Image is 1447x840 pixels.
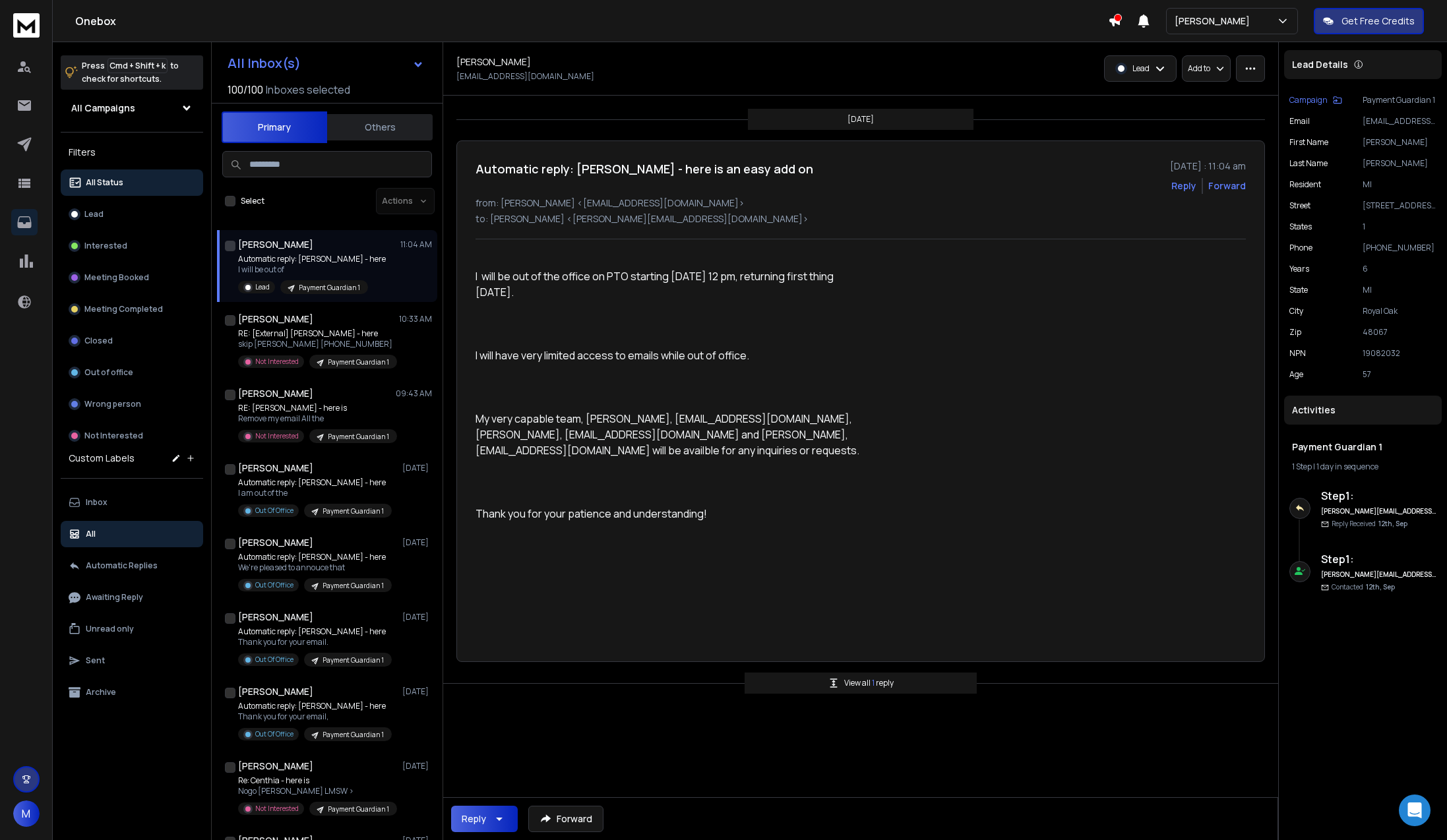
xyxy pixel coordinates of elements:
button: Reply [1171,179,1196,193]
p: Inbox [86,497,108,508]
p: MI [1363,285,1436,295]
p: All Status [86,177,123,188]
p: Automatic reply: [PERSON_NAME] - here [238,477,392,488]
p: 57 [1363,369,1436,380]
span: 12th, Sep [1378,519,1407,528]
button: Reply [451,806,518,832]
span: 1 Step [1292,461,1312,472]
p: Lead [84,209,104,220]
button: Primary [222,111,327,143]
p: Press to check for shortcuts. [82,59,179,86]
p: All [86,529,96,539]
button: M [13,800,40,827]
p: Sent [86,655,105,666]
span: 100 / 100 [228,82,263,98]
h1: [PERSON_NAME] [238,238,313,251]
p: [DATE] [402,612,432,622]
p: Payment Guardian 1 [299,283,360,293]
p: Nogo [PERSON_NAME] LMSW > [238,786,396,796]
span: 1 [872,677,876,688]
p: Zip [1289,327,1301,338]
button: Sent [61,647,203,674]
p: Out Of Office [255,729,293,739]
p: 19082032 [1363,348,1436,359]
p: [STREET_ADDRESS][PERSON_NAME] [1363,200,1436,211]
p: Payment Guardian 1 [323,730,384,740]
p: to: [PERSON_NAME] <[PERSON_NAME][EMAIL_ADDRESS][DOMAIN_NAME]> [476,212,1246,225]
h1: [PERSON_NAME] [238,313,313,326]
p: Lead [255,282,270,292]
p: Phone [1289,243,1312,253]
div: Reply [462,812,486,825]
p: City [1289,306,1303,316]
span: 12th, Sep [1366,582,1395,591]
button: All Status [61,169,203,196]
p: [PERSON_NAME] [1175,15,1255,28]
h1: Onebox [75,13,1108,29]
h1: [PERSON_NAME] [456,55,531,69]
p: My very capable team, [PERSON_NAME], [EMAIL_ADDRESS][DOMAIN_NAME], [PERSON_NAME], [EMAIL_ADDRESS]... [476,411,861,458]
p: We're pleased to annouce that [238,562,392,573]
p: 48067 [1363,327,1436,338]
p: State [1289,285,1308,295]
p: Thank you for your email. [238,637,392,647]
button: Out of office [61,359,203,386]
p: 6 [1363,264,1436,274]
p: [DATE] [402,761,432,771]
button: Wrong person [61,391,203,417]
p: [EMAIL_ADDRESS][DOMAIN_NAME] [456,71,594,82]
button: Get Free Credits [1314,8,1424,34]
p: [DATE] [402,537,432,548]
p: Wrong person [84,399,141,409]
h6: Step 1 : [1321,488,1436,504]
button: Campaign [1289,95,1342,105]
p: Re: Centhia - here is [238,775,396,786]
p: Payment Guardian 1 [1363,95,1436,105]
p: I will be out of [238,264,386,275]
h3: Custom Labels [69,452,135,465]
p: RE: [PERSON_NAME] - here is [238,403,396,413]
button: Interested [61,233,203,259]
p: Automatic reply: [PERSON_NAME] - here [238,701,392,711]
p: Thank you for your patience and understanding! [476,506,861,522]
p: Unread only [86,624,134,634]
p: Out Of Office [255,655,293,665]
p: [DATE] [402,463,432,473]
p: 10:33 AM [399,314,432,324]
h6: [PERSON_NAME][EMAIL_ADDRESS][DOMAIN_NAME] [1321,506,1436,516]
button: All [61,521,203,547]
h6: [PERSON_NAME][EMAIL_ADDRESS][DOMAIN_NAME] [1321,570,1436,580]
button: Archive [61,679,203,705]
p: [DATE] [847,114,874,125]
p: Not Interested [255,357,299,367]
button: Awaiting Reply [61,584,203,611]
label: Select [241,196,264,206]
p: [PERSON_NAME] [1363,158,1436,169]
div: Activities [1284,396,1442,425]
h3: Filters [61,143,203,162]
p: States [1289,222,1312,232]
p: I will be out of the office on PTO starting [DATE] 12 pm, returning first thing [DATE]. [476,268,861,300]
p: [DATE] [402,686,432,697]
button: Lead [61,201,203,227]
p: Last Name [1289,158,1328,169]
p: 11:04 AM [400,239,432,250]
p: Out Of Office [255,580,293,590]
div: Forward [1208,179,1246,193]
p: Out Of Office [255,506,293,516]
button: Automatic Replies [61,553,203,579]
p: Add to [1188,63,1210,74]
p: Not Interested [84,431,143,441]
h1: All Campaigns [71,102,135,115]
h1: All Inbox(s) [228,57,301,70]
p: Payment Guardian 1 [328,357,389,367]
button: Meeting Booked [61,264,203,291]
button: Forward [528,806,603,832]
p: [PERSON_NAME] [1363,137,1436,148]
h1: [PERSON_NAME] [238,536,313,549]
p: from: [PERSON_NAME] <[EMAIL_ADDRESS][DOMAIN_NAME]> [476,196,1246,210]
p: Automatic reply: [PERSON_NAME] - here [238,254,386,264]
h6: Step 1 : [1321,551,1436,567]
h1: [PERSON_NAME] [238,760,313,773]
